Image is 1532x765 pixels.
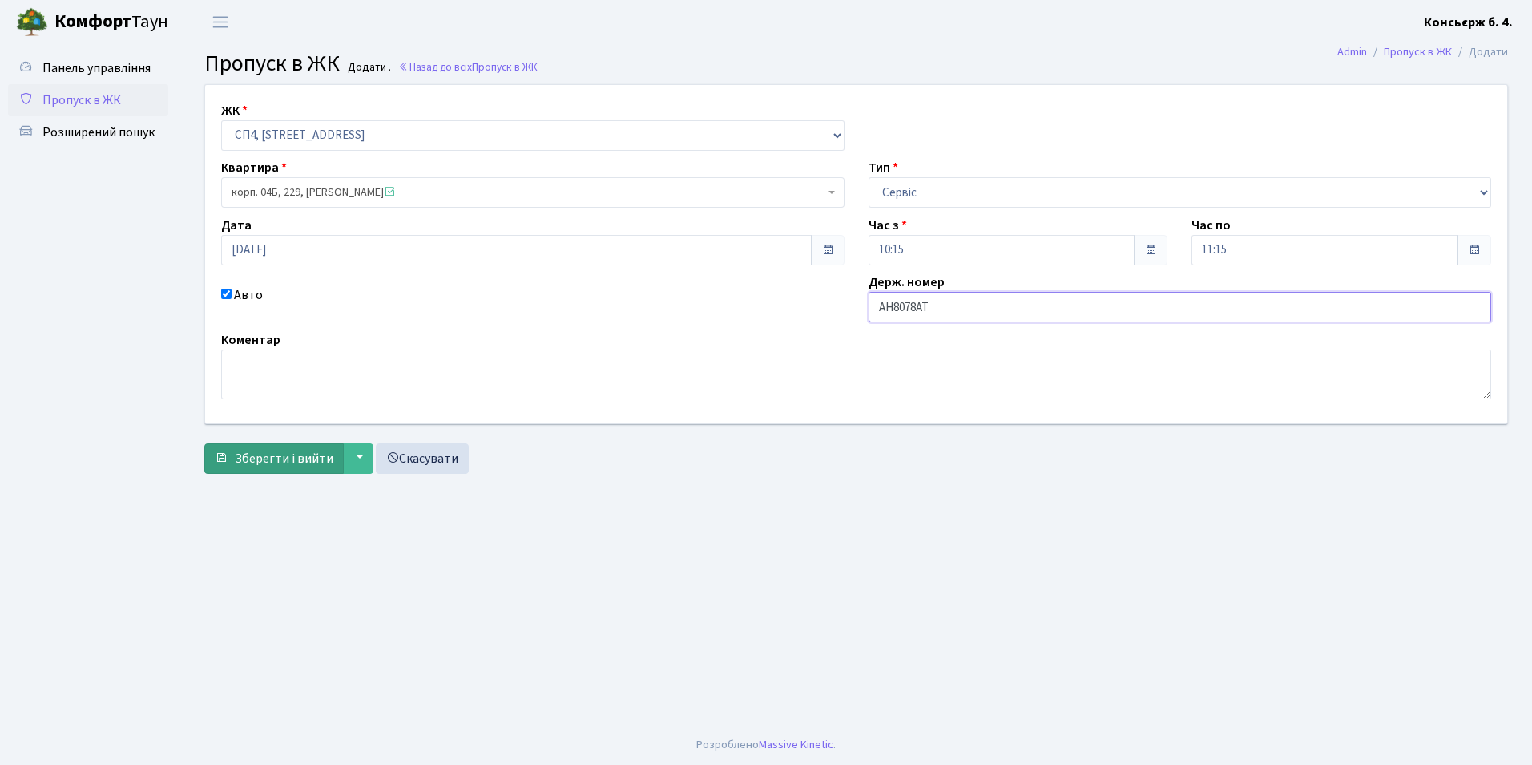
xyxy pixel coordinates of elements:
label: Час з [869,216,907,235]
a: Massive Kinetic [759,736,833,753]
button: Зберегти і вийти [204,443,344,474]
a: Консьєрж б. 4. [1424,13,1513,32]
span: Пропуск в ЖК [472,59,538,75]
label: Час по [1191,216,1231,235]
nav: breadcrumb [1313,35,1532,69]
label: ЖК [221,101,248,120]
div: Розроблено . [696,736,836,754]
span: Зберегти і вийти [235,450,333,467]
span: Пропуск в ЖК [204,47,340,79]
a: Панель управління [8,52,168,84]
img: logo.png [16,6,48,38]
li: Додати [1452,43,1508,61]
a: Скасувати [376,443,469,474]
a: Назад до всіхПропуск в ЖК [398,59,538,75]
label: Тип [869,158,898,177]
b: Комфорт [54,9,131,34]
span: Таун [54,9,168,36]
a: Розширений пошук [8,116,168,148]
small: Додати . [345,61,391,75]
label: Авто [234,285,263,305]
input: АА1234АА [869,292,1492,322]
span: корп. 04Б, 229, Чурсіна Інна Олександрівна <span class='la la-check-square text-success'></span> [232,184,824,200]
a: Пропуск в ЖК [8,84,168,116]
label: Держ. номер [869,273,945,292]
span: Пропуск в ЖК [42,91,121,109]
span: Розширений пошук [42,123,155,141]
span: корп. 04Б, 229, Чурсіна Інна Олександрівна <span class='la la-check-square text-success'></span> [221,177,845,208]
label: Коментар [221,330,280,350]
a: Пропуск в ЖК [1384,43,1452,60]
label: Дата [221,216,252,235]
button: Переключити навігацію [200,9,240,35]
label: Квартира [221,158,287,177]
b: Консьєрж б. 4. [1424,14,1513,31]
a: Admin [1337,43,1367,60]
span: Панель управління [42,59,151,77]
